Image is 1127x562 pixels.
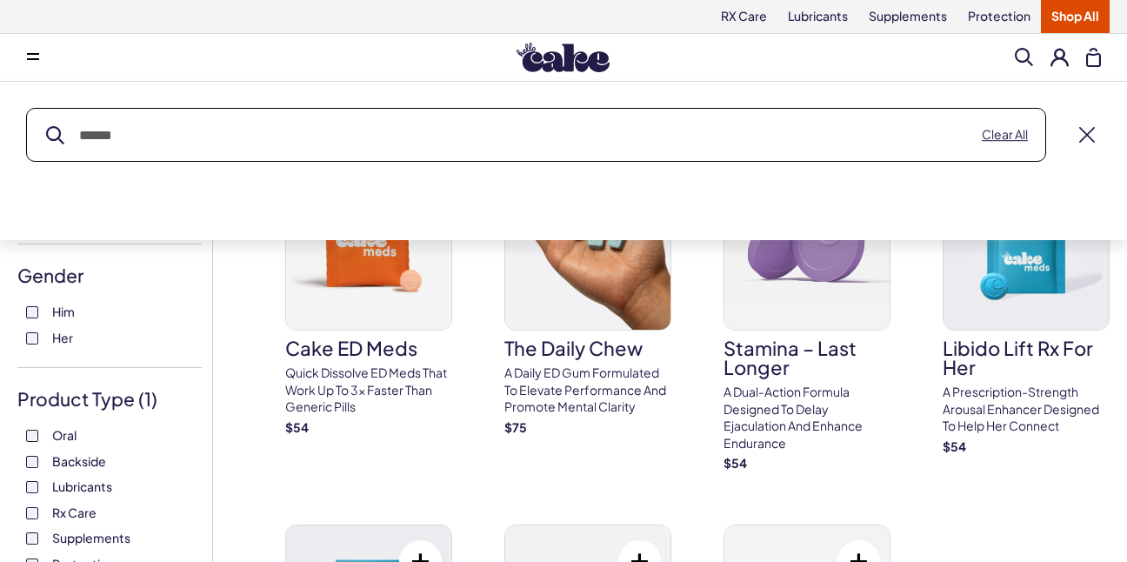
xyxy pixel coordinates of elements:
[943,384,1110,435] p: A prescription-strength arousal enhancer designed to help her connect
[285,365,452,416] p: Quick dissolve ED Meds that work up to 3x faster than generic pills
[52,450,106,472] span: Backside
[52,501,97,524] span: Rx Care
[285,158,452,436] a: Cake ED MedsCake ED MedsQuick dissolve ED Meds that work up to 3x faster than generic pills$54
[52,424,77,446] span: Oral
[724,384,890,452] p: A dual-action formula designed to delay ejaculation and enhance endurance
[26,306,38,318] input: Him
[52,300,75,323] span: Him
[724,455,747,471] strong: $ 54
[724,159,890,330] img: Stamina – Last Longer
[943,338,1110,377] h3: Libido Lift Rx For Her
[724,158,890,472] a: Stamina – Last LongerStamina – Last LongerA dual-action formula designed to delay ejaculation and...
[285,419,309,435] strong: $ 54
[943,158,1110,455] a: Libido Lift Rx For HerLibido Lift Rx For HerA prescription-strength arousal enhancer designed to ...
[504,338,671,358] h3: The Daily Chew
[52,526,130,549] span: Supplements
[944,159,1109,330] img: Libido Lift Rx For Her
[26,507,38,519] input: Rx Care
[26,456,38,468] input: Backside
[52,475,112,498] span: Lubricants
[285,338,452,358] h3: Cake ED Meds
[504,365,671,416] p: A Daily ED Gum Formulated To Elevate Performance And Promote Mental Clarity
[286,159,451,330] img: Cake ED Meds
[724,338,890,377] h3: Stamina – Last Longer
[52,326,73,349] span: Her
[943,438,966,454] strong: $ 54
[26,532,38,545] input: Supplements
[982,126,1028,144] button: Clear All
[505,159,670,330] img: The Daily Chew
[504,158,671,436] a: The Daily ChewThe Daily ChewA Daily ED Gum Formulated To Elevate Performance And Promote Mental C...
[26,430,38,442] input: Oral
[504,419,527,435] strong: $ 75
[26,332,38,345] input: Her
[517,43,610,72] img: Hello Cake
[26,481,38,493] input: Lubricants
